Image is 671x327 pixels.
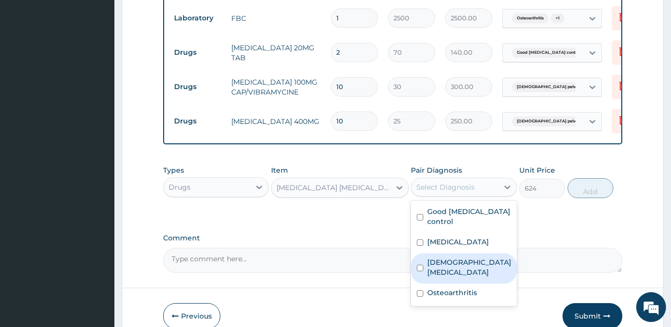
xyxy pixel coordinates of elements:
[226,38,326,68] td: [MEDICAL_DATA] 20MG TAB
[512,82,622,92] span: [DEMOGRAPHIC_DATA] pelvic inflammatory dis...
[551,13,565,23] span: + 1
[169,182,191,192] div: Drugs
[427,207,511,226] label: Good [MEDICAL_DATA] control
[277,183,391,193] div: [MEDICAL_DATA] [MEDICAL_DATA] 100MG
[52,56,167,69] div: Chat with us now
[411,165,462,175] label: Pair Diagnosis
[18,50,40,75] img: d_794563401_company_1708531726252_794563401
[163,234,623,242] label: Comment
[169,9,226,27] td: Laboratory
[5,219,190,254] textarea: Type your message and hit 'Enter'
[226,111,326,131] td: [MEDICAL_DATA] 400MG
[163,166,184,175] label: Types
[427,288,477,298] label: Osteoarthritis
[58,99,137,200] span: We're online!
[512,116,622,126] span: [DEMOGRAPHIC_DATA] pelvic inflammatory dis...
[416,182,475,192] div: Select Diagnosis
[568,178,613,198] button: Add
[512,48,585,58] span: Good [MEDICAL_DATA] control
[163,5,187,29] div: Minimize live chat window
[427,237,489,247] label: [MEDICAL_DATA]
[271,165,288,175] label: Item
[427,257,511,277] label: [DEMOGRAPHIC_DATA] [MEDICAL_DATA]
[512,13,549,23] span: Osteoarthritis
[169,78,226,96] td: Drugs
[519,165,555,175] label: Unit Price
[226,72,326,102] td: [MEDICAL_DATA] 100MG CAP/VIBRAMYCINE
[169,112,226,130] td: Drugs
[169,43,226,62] td: Drugs
[226,8,326,28] td: FBC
